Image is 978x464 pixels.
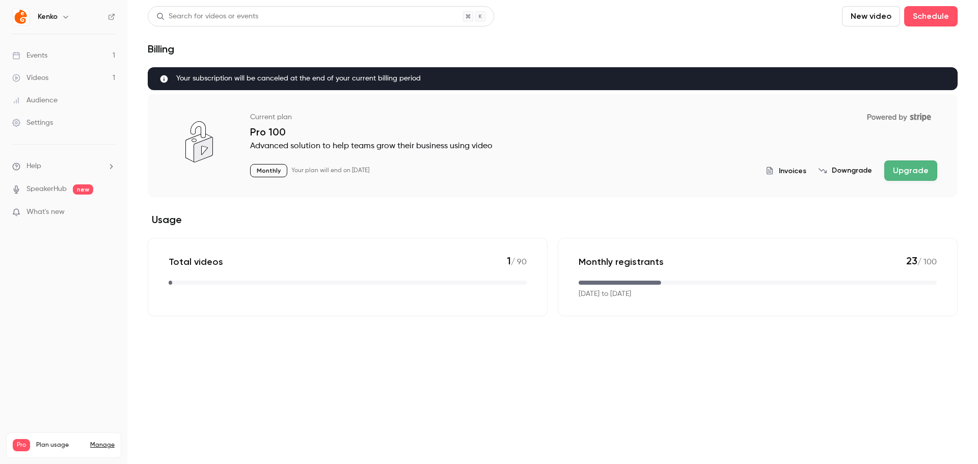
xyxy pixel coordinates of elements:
[156,11,258,22] div: Search for videos or events
[250,164,287,177] p: Monthly
[779,166,806,176] span: Invoices
[38,12,58,22] h6: Kenko
[291,167,369,175] p: Your plan will end on [DATE]
[906,255,917,267] span: 23
[12,161,115,172] li: help-dropdown-opener
[819,166,872,176] button: Downgrade
[766,166,806,176] button: Invoices
[250,140,937,152] p: Advanced solution to help teams grow their business using video
[148,43,174,55] h1: Billing
[26,161,41,172] span: Help
[12,95,58,105] div: Audience
[507,255,511,267] span: 1
[13,439,30,451] span: Pro
[904,6,958,26] button: Schedule
[906,255,937,268] p: / 100
[26,207,65,217] span: What's new
[579,256,664,268] p: Monthly registrants
[884,160,937,181] button: Upgrade
[26,184,67,195] a: SpeakerHub
[12,118,53,128] div: Settings
[148,67,958,316] section: billing
[176,73,421,84] span: Your subscription will be canceled at the end of your current billing period
[36,441,84,449] span: Plan usage
[12,50,47,61] div: Events
[169,256,223,268] p: Total videos
[13,9,29,25] img: Kenko
[90,441,115,449] a: Manage
[507,255,527,268] p: / 90
[73,184,93,195] span: new
[148,213,958,226] h2: Usage
[250,126,937,138] p: Pro 100
[250,112,292,122] p: Current plan
[842,6,900,26] button: New video
[579,289,631,299] p: [DATE] to [DATE]
[12,73,48,83] div: Videos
